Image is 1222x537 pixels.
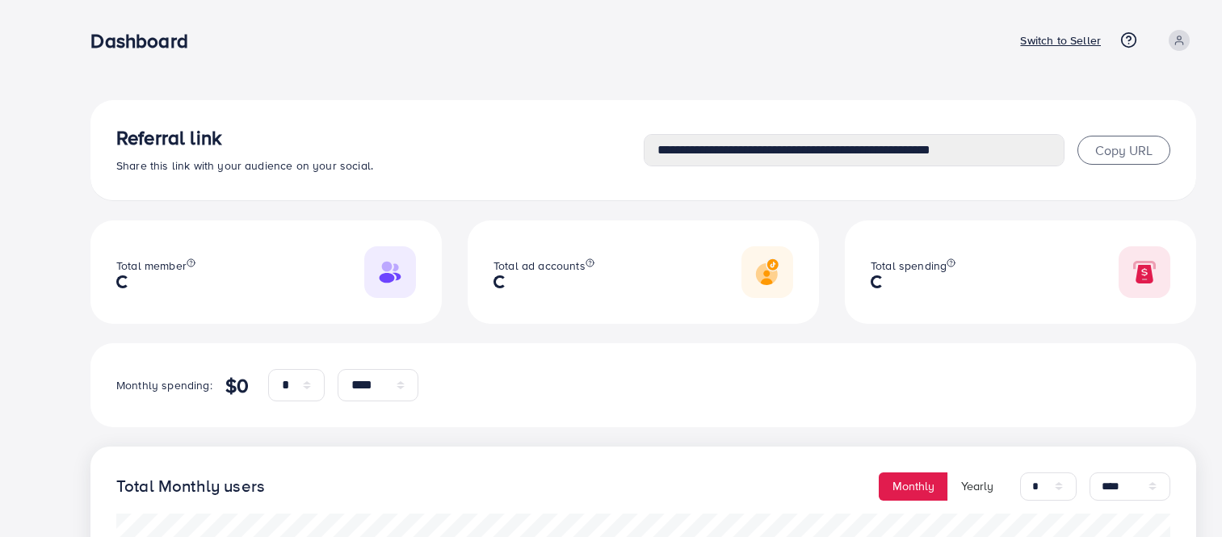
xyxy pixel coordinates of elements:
span: Share this link with your audience on your social. [116,157,373,174]
button: Copy URL [1077,136,1170,165]
img: Responsive image [364,246,416,298]
h3: Dashboard [90,29,200,52]
span: Total ad accounts [493,258,586,274]
p: Monthly spending: [116,375,212,395]
h3: Referral link [116,126,644,149]
h4: $0 [225,374,249,397]
img: Responsive image [1119,246,1170,298]
button: Monthly [879,472,948,501]
span: Copy URL [1095,141,1153,159]
p: Switch to Seller [1020,31,1101,50]
button: Yearly [947,472,1007,501]
span: Total spending [871,258,947,274]
img: Responsive image [741,246,793,298]
span: Total member [116,258,187,274]
h4: Total Monthly users [116,476,265,497]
